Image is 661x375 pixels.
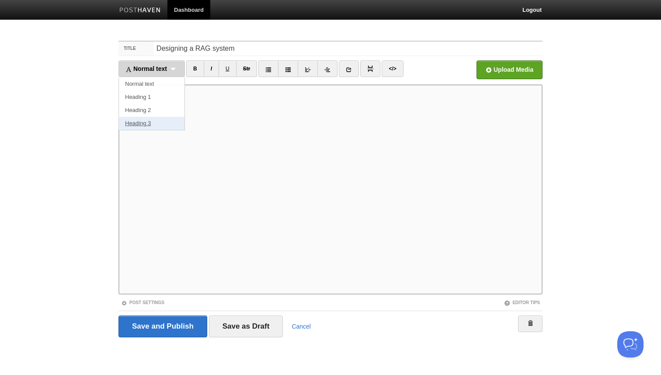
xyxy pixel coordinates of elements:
del: Str [243,66,250,72]
input: Save and Publish [118,315,207,337]
a: Str [236,60,257,77]
a: U [219,60,237,77]
a: Normal text [119,77,184,91]
a: Heading 2 [119,104,184,117]
label: Title [118,42,154,56]
input: Save as Draft [209,315,283,337]
a: B [186,60,204,77]
a: Editor Tips [504,300,540,305]
a: </> [382,60,403,77]
a: Heading 1 [119,91,184,104]
img: pagebreak-icon.png [367,66,373,72]
a: Cancel [292,323,311,330]
span: Normal text [125,65,167,72]
img: Posthaven-bar [119,7,161,14]
a: Heading 3 [119,117,184,130]
iframe: Help Scout Beacon - Open [617,331,644,357]
a: I [204,60,219,77]
a: Post Settings [121,300,164,305]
